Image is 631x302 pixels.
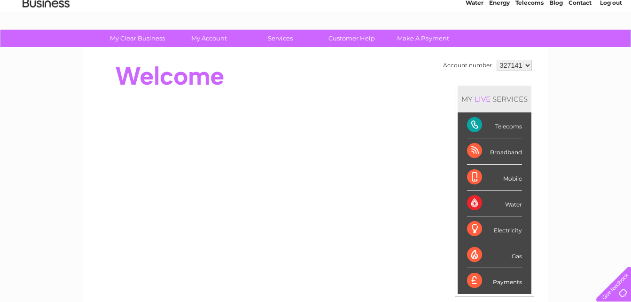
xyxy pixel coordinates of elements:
[466,40,483,47] a: Water
[22,24,70,53] img: logo.png
[467,242,522,268] div: Gas
[569,40,592,47] a: Contact
[458,86,531,112] div: MY SERVICES
[467,268,522,294] div: Payments
[467,112,522,138] div: Telecoms
[99,30,176,47] a: My Clear Business
[489,40,510,47] a: Energy
[170,30,248,47] a: My Account
[441,57,494,73] td: Account number
[384,30,462,47] a: Make A Payment
[241,30,319,47] a: Services
[473,95,492,103] div: LIVE
[549,40,563,47] a: Blog
[467,138,522,164] div: Broadband
[94,5,538,46] div: Clear Business is a trading name of Verastar Limited (registered in [GEOGRAPHIC_DATA] No. 3667643...
[454,5,519,16] a: 0333 014 3131
[467,191,522,216] div: Water
[467,165,522,191] div: Mobile
[313,30,390,47] a: Customer Help
[515,40,544,47] a: Telecoms
[467,216,522,242] div: Electricity
[600,40,622,47] a: Log out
